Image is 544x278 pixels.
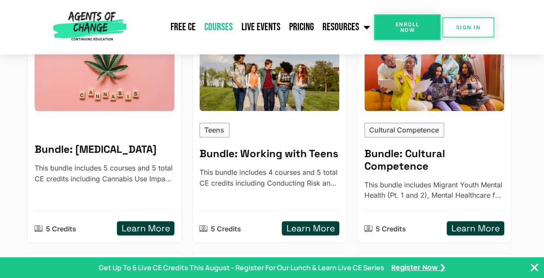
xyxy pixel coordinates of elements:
a: Enroll Now [374,14,441,40]
h5: Learn More [451,223,500,234]
a: Pricing [284,16,318,38]
a: Cultural Competence - 5 Credit CE BundleCultural Competence Bundle: Cultural CompetenceThis bundl... [357,26,512,243]
p: 5 Credits [46,223,76,234]
h5: Learn More [122,223,170,234]
a: Cannabis Use Disorder - 5 CE Credit BundleBundle: [MEDICAL_DATA]This bundle includes 5 courses an... [27,26,182,243]
p: This bundle includes Migrant Youth Mental Health (Pt. 1 and 2), Mental Healthcare for Latinos, Na... [364,179,505,200]
p: 5 Credits [376,223,406,234]
img: Cannabis Use Disorder - 5 CE Credit Bundle [35,34,175,111]
p: This bundle includes 5 courses and 5 total CE credits including Cannabis Use Impact on Mental Hea... [35,163,175,183]
h5: Bundle: Cannabis Use Disorder [35,143,175,156]
button: Close Banner [529,262,540,273]
img: Cultural Competence - 5 Credit CE Bundle [364,34,505,111]
span: SIGN IN [456,25,480,30]
a: SIGN IN [442,17,494,38]
a: Resources [318,16,374,38]
p: Teens [204,125,224,135]
span: Enroll Now [388,22,427,33]
a: Free CE [166,16,200,38]
nav: Menu [130,16,374,38]
img: Working with Teens - 5 Credit CE Bundle [200,34,340,111]
h5: Bundle: Cultural Competence [364,148,505,173]
a: Working with Teens - 5 Credit CE BundleTeens Bundle: Working with TeensThis bundle includes 4 cou... [192,26,347,243]
h5: Bundle: Working with Teens [200,148,340,160]
p: Get Up To 6 Live CE Credits This August - Register For Our Lunch & Learn Live CE Series [99,262,384,273]
a: Live Events [237,16,284,38]
p: Cultural Competence [369,125,439,135]
h5: Learn More [286,223,335,234]
a: Register Now ❯ [391,263,445,272]
p: 5 Credits [211,223,241,234]
p: This bundle includes 4 courses and 5 total CE credits including Conducting Risk and Safety Assess... [200,167,340,188]
a: Courses [200,16,237,38]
